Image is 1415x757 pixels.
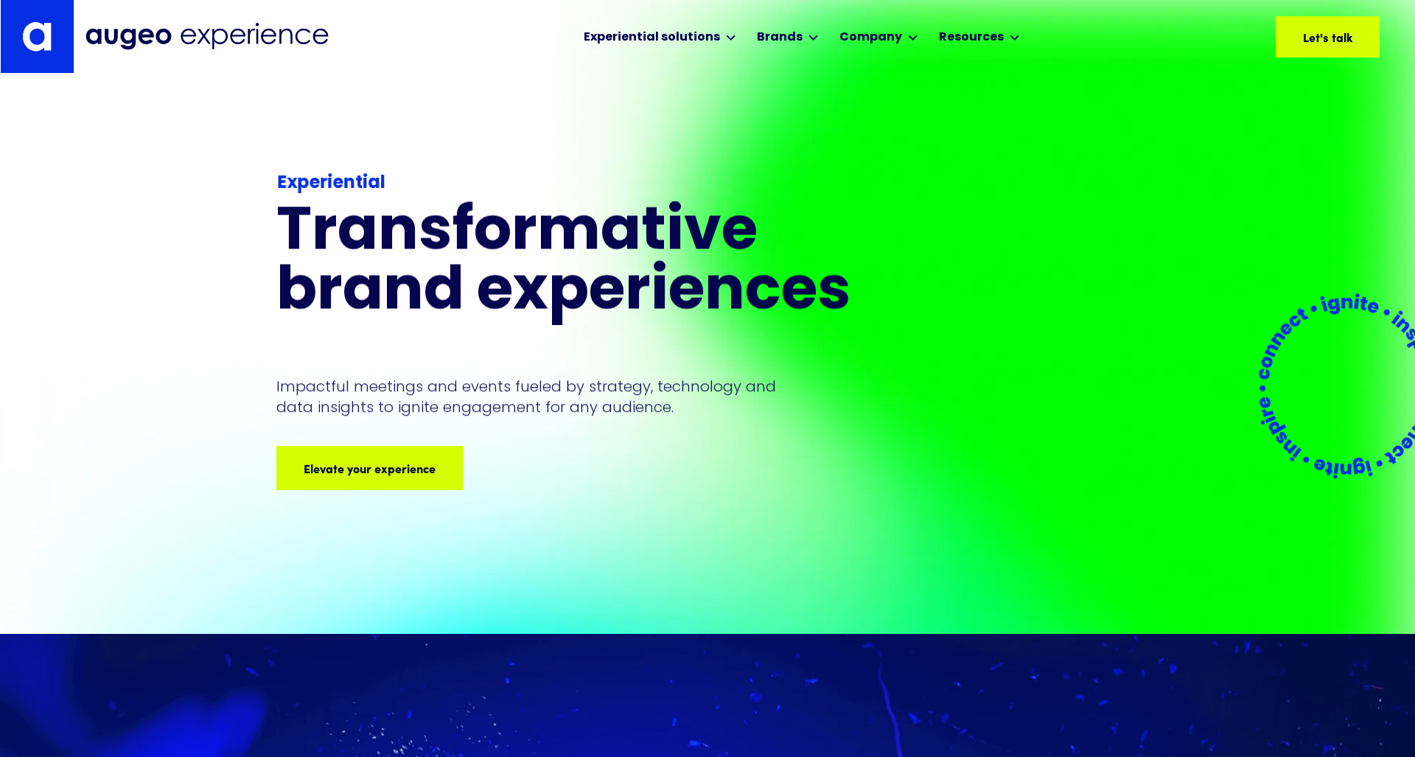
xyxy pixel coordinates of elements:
[278,170,912,197] div: Experiential
[276,446,463,490] a: Elevate your experience
[276,203,913,323] h1: Transformative brand experiences
[276,376,783,417] p: Impactful meetings and events fueled by strategy, technology and data insights to ignite engageme...
[839,29,902,46] div: Company
[939,29,1004,46] div: Resources
[1276,16,1380,57] a: Let's talk
[757,29,803,46] div: Brands
[85,23,329,50] img: Augeo Experience business unit full logo in midnight blue.
[584,29,720,46] div: Experiential solutions
[22,21,52,52] img: Augeo's "a" monogram decorative logo in white.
